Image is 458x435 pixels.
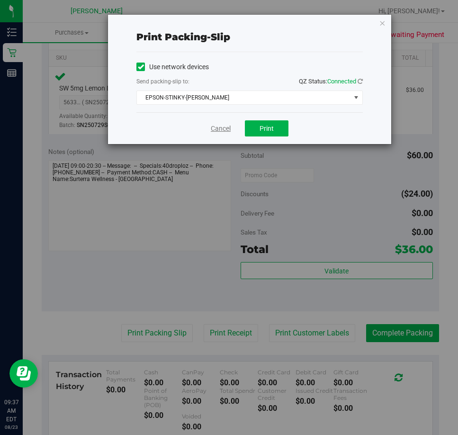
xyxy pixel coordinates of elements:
[136,62,209,72] label: Use network devices
[137,91,350,104] span: EPSON-STINKY-[PERSON_NAME]
[245,120,288,136] button: Print
[260,125,274,132] span: Print
[211,124,231,134] a: Cancel
[136,77,189,86] label: Send packing-slip to:
[299,78,363,85] span: QZ Status:
[350,91,362,104] span: select
[327,78,356,85] span: Connected
[136,31,230,43] span: Print packing-slip
[9,359,38,388] iframe: Resource center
